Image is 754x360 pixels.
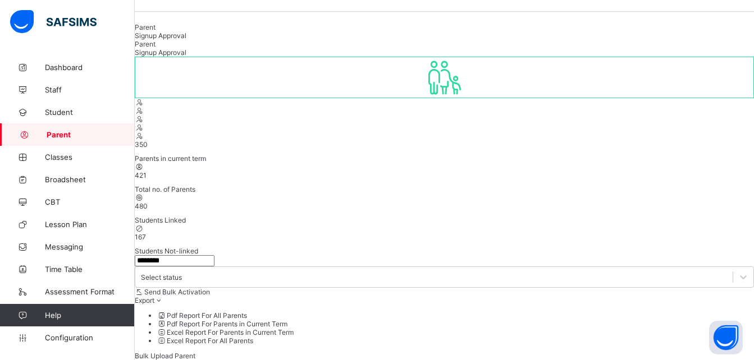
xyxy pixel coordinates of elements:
span: 480 [135,202,148,210]
span: Staff [45,85,135,94]
span: Signup Approval [135,48,186,57]
li: dropdown-list-item-null-0 [157,311,754,320]
span: Parent [47,130,135,139]
span: Time Table [45,265,135,274]
span: Parent [135,40,156,48]
li: dropdown-list-item-null-3 [157,336,754,345]
span: Student [45,108,135,117]
span: Messaging [45,242,135,251]
span: Students Not-linked [135,247,198,255]
li: dropdown-list-item-null-1 [157,320,754,328]
span: Send Bulk Activation [144,288,210,296]
span: Total no. of Parents [135,185,195,193]
span: 167 [135,233,146,241]
span: Bulk Upload Parent [135,352,195,360]
li: dropdown-list-item-null-2 [157,328,754,336]
span: Lesson Plan [45,220,135,229]
span: Students Linked [135,216,186,224]
span: Parents in current term [135,154,206,163]
span: 350 [135,140,148,149]
span: CBT [45,197,135,206]
span: Signup Approval [135,31,186,40]
div: Select status [141,273,182,281]
span: Assessment Format [45,287,135,296]
span: Export [135,296,154,304]
img: safsims [10,10,97,34]
span: Dashboard [45,63,135,72]
span: Classes [45,153,135,161]
span: 421 [135,171,147,179]
span: Help [45,311,134,320]
span: Configuration [45,333,134,342]
button: Open asap [709,321,743,354]
span: Broadsheet [45,175,135,184]
span: Parent [135,23,156,31]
